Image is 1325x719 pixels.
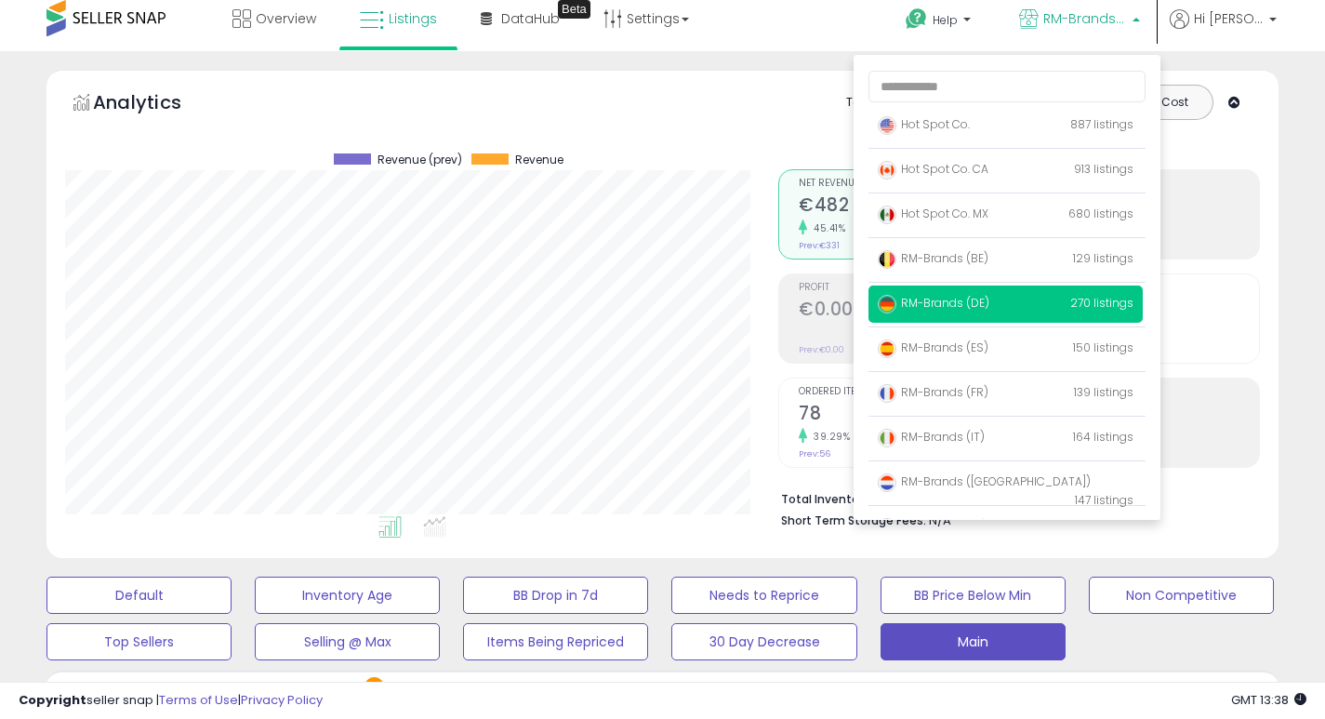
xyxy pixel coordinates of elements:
small: Prev: 56 [799,448,830,459]
span: 139 listings [1074,384,1133,400]
li: €0 [781,486,1246,509]
b: Total Inventory Value: [781,491,908,507]
span: Net Revenue (Exc. VAT) [799,179,1009,189]
img: germany.png [878,295,896,313]
span: Help [933,12,958,28]
span: RM-Brands (BE) [878,250,988,266]
h2: €482 [799,194,1009,220]
img: france.png [878,384,896,403]
small: Prev: €331 [799,240,840,251]
button: Items Being Repriced [463,623,648,660]
i: Get Help [905,7,928,31]
span: 129 listings [1073,250,1133,266]
span: 2025-08-11 13:38 GMT [1231,691,1306,709]
span: 887 listings [1070,116,1133,132]
span: Revenue (prev) [378,153,462,166]
img: canada.png [878,161,896,180]
button: × [364,677,384,697]
button: Needs to Reprice [671,577,856,614]
span: RM-Brands (DE) [1043,9,1127,28]
img: netherlands.png [878,473,896,492]
button: 30 Day Decrease [671,623,856,660]
button: Main [881,623,1066,660]
small: Prev: €0.00 [799,344,844,355]
button: Non Competitive [1089,577,1274,614]
span: Listings [389,9,437,28]
button: Top Sellers [46,623,232,660]
span: RM-Brands (DE) [878,295,989,311]
small: 39.29% [807,430,850,444]
button: BB Price Below Min [881,577,1066,614]
button: Inventory Age [255,577,440,614]
button: Default [46,577,232,614]
h5: Analytics [93,89,218,120]
small: 45.41% [807,221,845,235]
span: Profit [799,283,1009,293]
img: mexico.png [878,206,896,224]
a: Hi [PERSON_NAME] [1170,9,1277,51]
button: BB Drop in 7d [463,577,648,614]
span: Overview [256,9,316,28]
span: RM-Brands (FR) [878,384,988,400]
span: Hot Spot Co. CA [878,161,988,177]
b: Short Term Storage Fees: [781,513,926,528]
span: 145 listings [1073,518,1133,534]
h2: 78 [799,403,1009,428]
img: belgium.png [878,250,896,269]
span: DataHub [501,9,560,28]
a: Privacy Policy [241,691,323,709]
span: Ordered Items [799,387,1009,397]
button: Selling @ Max [255,623,440,660]
span: 680 listings [1068,206,1133,221]
span: RM-Brands (IT) [878,429,985,445]
span: RM-Brands (ES) [878,340,988,355]
span: Hot Spot Co. [878,116,970,132]
img: italy.png [878,429,896,447]
span: Revenue [515,153,563,166]
span: 164 listings [1073,429,1133,445]
img: poland.png [878,518,896,537]
span: RM-Brands ([GEOGRAPHIC_DATA]) [878,473,1091,489]
span: N/A [929,512,951,529]
img: usa.png [878,116,896,135]
span: Hot Spot Co. MX [878,206,988,221]
strong: Copyright [19,691,86,709]
span: RM-Brands (PL) [878,518,987,534]
span: 913 listings [1074,161,1133,177]
h2: €0.00 [799,299,1009,324]
span: Hi [PERSON_NAME] [1194,9,1264,28]
a: Terms of Use [159,691,238,709]
div: seller snap | | [19,692,323,710]
span: 150 listings [1073,340,1133,355]
img: spain.png [878,340,896,358]
span: 147 listings [1075,492,1133,508]
span: 270 listings [1070,295,1133,311]
div: Totals For [846,94,919,112]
